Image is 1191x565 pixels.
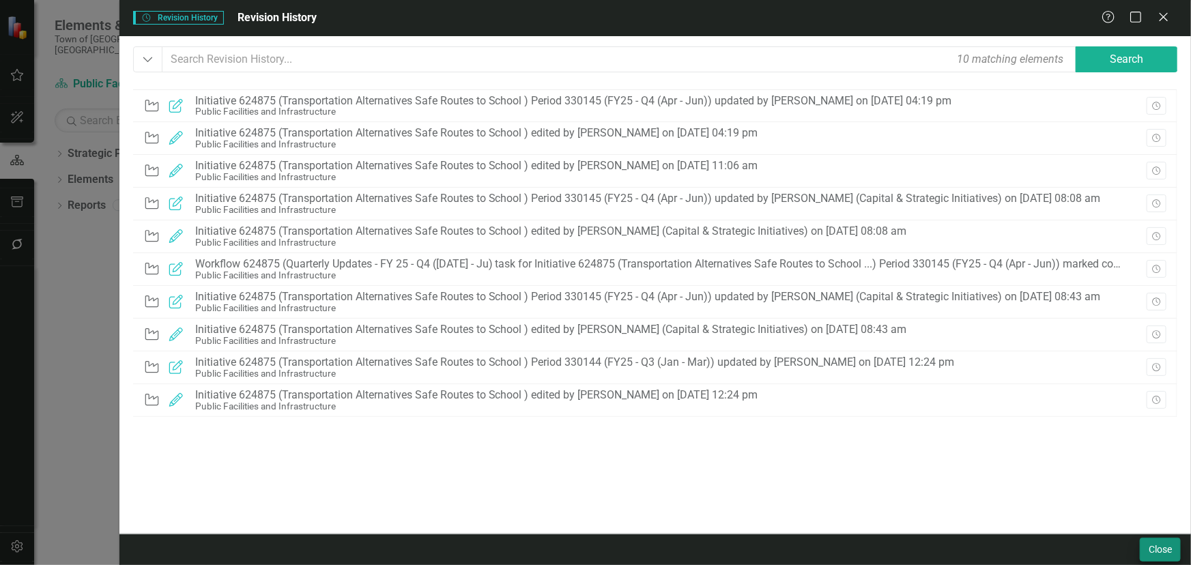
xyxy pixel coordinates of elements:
div: 10 matching elements [953,48,1067,70]
div: Public Facilities and Infrastructure [195,237,907,248]
div: Initiative 624875 (Transportation Alternatives Safe Routes to School ) Period 330145 (FY25 - Q4 (... [195,95,952,107]
div: Initiative 624875 (Transportation Alternatives Safe Routes to School ) Period 330145 (FY25 - Q4 (... [195,291,1101,303]
div: Public Facilities and Infrastructure [195,106,952,117]
div: Initiative 624875 (Transportation Alternatives Safe Routes to School ) edited by [PERSON_NAME] on... [195,127,758,139]
input: Search Revision History... [162,46,1077,72]
div: Initiative 624875 (Transportation Alternatives Safe Routes to School ) Period 330145 (FY25 - Q4 (... [195,192,1101,205]
div: Public Facilities and Infrastructure [195,336,907,346]
div: Public Facilities and Infrastructure [195,303,1101,313]
div: Public Facilities and Infrastructure [195,139,758,149]
div: Workflow 624875 (Quarterly Updates - FY 25 - Q4 ([DATE] - Ju) task for Initiative 624875 (Transpo... [195,258,1123,270]
div: Public Facilities and Infrastructure [195,270,1123,280]
span: Revision History [133,11,224,25]
div: Initiative 624875 (Transportation Alternatives Safe Routes to School ) edited by [PERSON_NAME] on... [195,389,758,401]
div: Public Facilities and Infrastructure [195,205,1101,215]
button: Close [1140,538,1181,562]
button: Search [1076,46,1178,72]
div: Initiative 624875 (Transportation Alternatives Safe Routes to School ) edited by [PERSON_NAME] (C... [195,323,907,336]
div: Public Facilities and Infrastructure [195,368,955,379]
div: Initiative 624875 (Transportation Alternatives Safe Routes to School ) edited by [PERSON_NAME] on... [195,160,758,172]
div: Initiative 624875 (Transportation Alternatives Safe Routes to School ) edited by [PERSON_NAME] (C... [195,225,907,237]
div: Initiative 624875 (Transportation Alternatives Safe Routes to School ) Period 330144 (FY25 - Q3 (... [195,356,955,368]
span: Revision History [238,11,317,24]
div: Public Facilities and Infrastructure [195,172,758,182]
div: Public Facilities and Infrastructure [195,401,758,411]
